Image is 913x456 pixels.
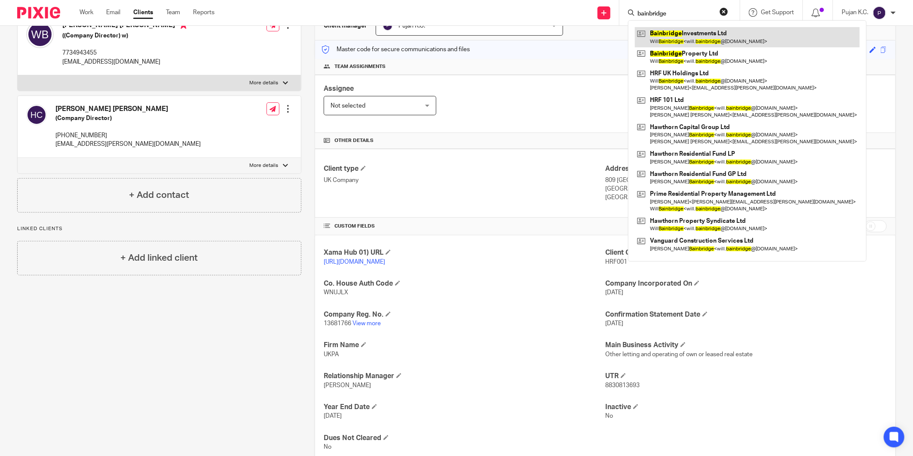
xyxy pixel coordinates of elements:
[720,7,728,16] button: Clear
[331,103,365,109] span: Not selected
[324,444,331,450] span: No
[55,131,201,140] p: [PHONE_NUMBER]
[80,8,93,17] a: Work
[55,140,201,148] p: [EMAIL_ADDRESS][PERSON_NAME][DOMAIN_NAME]
[17,7,60,18] img: Pixie
[324,351,339,357] span: UKPA
[324,176,605,185] p: UK Company
[605,290,623,296] span: [DATE]
[324,310,605,319] h4: Company Reg. No.
[193,8,214,17] a: Reports
[324,164,605,173] h4: Client type
[324,372,605,381] h4: Relationship Manager
[605,372,887,381] h4: UTR
[324,259,385,265] a: [URL][DOMAIN_NAME]
[324,413,342,419] span: [DATE]
[605,164,887,173] h4: Address
[106,8,120,17] a: Email
[605,341,887,350] h4: Main Business Activity
[250,162,279,169] p: More details
[761,9,794,15] span: Get Support
[133,8,153,17] a: Clients
[605,320,623,327] span: [DATE]
[129,188,189,202] h4: + Add contact
[605,176,887,185] p: 809 [GEOGRAPHIC_DATA], [STREET_ADDRESS]
[62,58,188,66] p: [EMAIL_ADDRESS][DOMAIN_NAME]
[605,403,887,412] h4: Inactive
[324,320,351,327] span: 13681766
[605,413,613,419] span: No
[605,259,627,265] span: HRF001
[605,279,887,288] h4: Company Incorporated On
[605,351,753,357] span: Other letting and operating of own or leased real estate
[334,63,386,70] span: Team assignments
[324,341,605,350] h4: Firm Name
[637,10,714,18] input: Search
[120,251,198,265] h4: + Add linked client
[605,185,887,193] p: [GEOGRAPHIC_DATA], EC2M 7AQ
[62,31,188,40] h5: ((Company Director) w)
[605,382,640,388] span: 8830813693
[324,290,348,296] span: WNUJLX
[17,225,301,232] p: Linked clients
[334,137,374,144] span: Other details
[26,21,54,48] img: svg%3E
[324,223,605,230] h4: CUSTOM FIELDS
[322,45,470,54] p: Master code for secure communications and files
[398,23,425,29] span: Pujan K.C.
[324,434,605,443] h4: Dues Not Cleared
[62,21,188,31] h4: [PERSON_NAME] [PERSON_NAME]
[324,382,371,388] span: [PERSON_NAME]
[55,114,201,123] h5: (Company Director)
[324,403,605,412] h4: Year End Date
[62,49,188,57] p: 7734943455
[324,85,354,92] span: Assignee
[605,193,887,202] p: [GEOGRAPHIC_DATA]
[605,310,887,319] h4: Confirmation Statement Date
[250,80,279,86] p: More details
[55,105,201,114] h4: [PERSON_NAME] [PERSON_NAME]
[352,320,381,327] a: View more
[324,248,605,257] h4: Xama Hub 01) URL
[166,8,180,17] a: Team
[383,21,393,31] img: svg%3E
[873,6,886,20] img: svg%3E
[605,248,887,257] h4: Client Code
[26,105,47,125] img: svg%3E
[842,8,868,17] p: Pujan K.C.
[324,22,367,30] h3: Client manager
[324,279,605,288] h4: Co. House Auth Code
